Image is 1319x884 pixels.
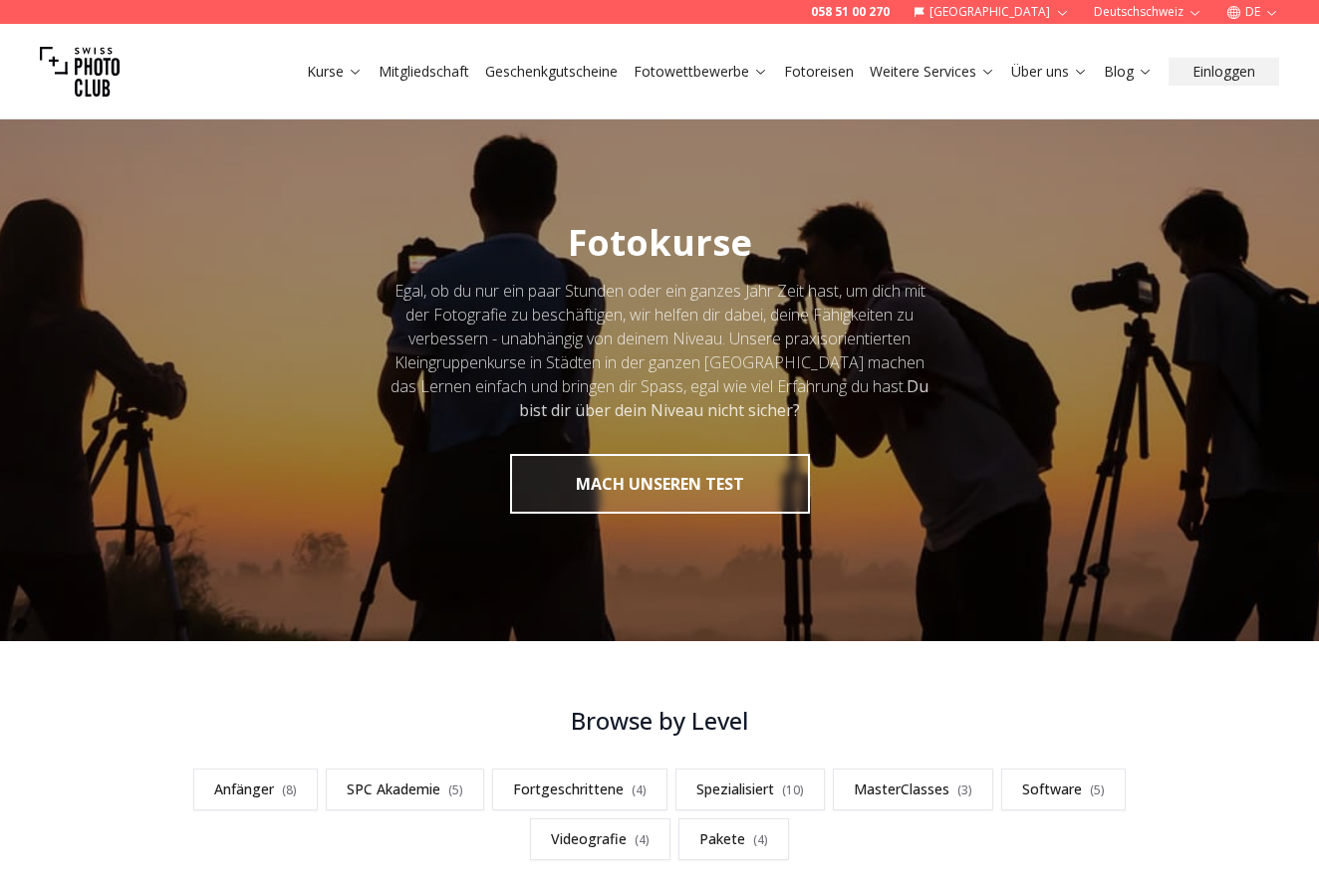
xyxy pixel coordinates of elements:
[193,769,318,810] a: Anfänger(8)
[870,62,995,82] a: Weitere Services
[626,58,776,86] button: Fotowettbewerbe
[530,818,670,860] a: Videografie(4)
[371,58,477,86] button: Mitgliedschaft
[957,781,972,798] span: ( 3 )
[1104,62,1153,82] a: Blog
[389,279,930,422] div: Egal, ob du nur ein paar Stunden oder ein ganzes Jahr Zeit hast, um dich mit der Fotografie zu be...
[492,769,667,810] a: Fortgeschrittene(4)
[862,58,1003,86] button: Weitere Services
[307,62,363,82] a: Kurse
[1090,781,1105,798] span: ( 5 )
[448,781,463,798] span: ( 5 )
[634,62,768,82] a: Fotowettbewerbe
[1001,769,1126,810] a: Software(5)
[485,62,618,82] a: Geschenkgutscheine
[379,62,469,82] a: Mitgliedschaft
[632,781,647,798] span: ( 4 )
[782,781,804,798] span: ( 10 )
[40,32,120,111] img: Swiss photo club
[477,58,626,86] button: Geschenkgutscheine
[753,831,768,848] span: ( 4 )
[1096,58,1161,86] button: Blog
[299,58,371,86] button: Kurse
[326,769,484,810] a: SPC Akademie(5)
[833,769,993,810] a: MasterClasses(3)
[635,831,650,848] span: ( 4 )
[776,58,862,86] button: Fotoreisen
[1169,58,1279,86] button: Einloggen
[1003,58,1096,86] button: Über uns
[165,705,1154,737] h3: Browse by Level
[811,4,890,20] a: 058 51 00 270
[675,769,825,810] a: Spezialisiert(10)
[282,781,297,798] span: ( 8 )
[1011,62,1088,82] a: Über uns
[678,818,789,860] a: Pakete(4)
[568,218,752,267] span: Fotokurse
[510,454,810,514] button: MACH UNSEREN TEST
[784,62,854,82] a: Fotoreisen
